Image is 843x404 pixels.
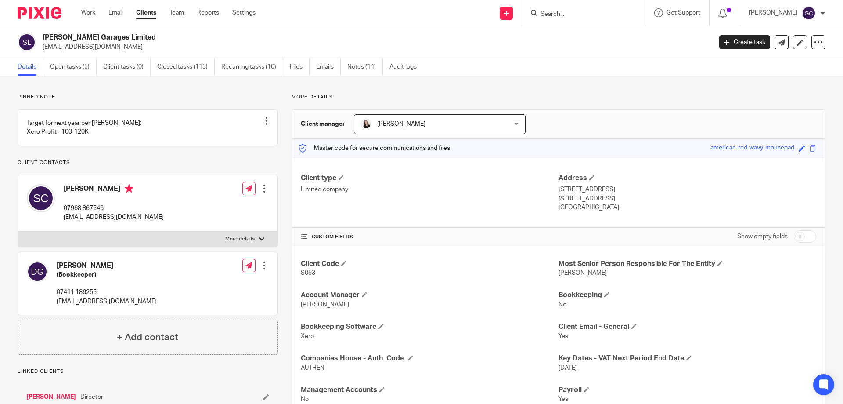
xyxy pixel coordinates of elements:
[558,333,568,339] span: Yes
[57,261,157,270] h4: [PERSON_NAME]
[43,43,706,51] p: [EMAIL_ADDRESS][DOMAIN_NAME]
[103,58,151,76] a: Client tasks (0)
[225,236,255,243] p: More details
[18,58,43,76] a: Details
[18,7,61,19] img: Pixie
[301,322,558,331] h4: Bookkeeping Software
[558,174,816,183] h4: Address
[290,58,310,76] a: Files
[64,184,164,195] h4: [PERSON_NAME]
[558,259,816,269] h4: Most Senior Person Responsible For The Entity
[157,58,215,76] a: Closed tasks (113)
[80,393,103,401] span: Director
[117,331,178,344] h4: + Add contact
[301,386,558,395] h4: Management Accounts
[737,232,788,241] label: Show empty fields
[558,354,816,363] h4: Key Dates - VAT Next Period End Date
[301,291,558,300] h4: Account Manager
[108,8,123,17] a: Email
[347,58,383,76] a: Notes (14)
[81,8,95,17] a: Work
[558,396,568,402] span: Yes
[197,8,219,17] a: Reports
[377,121,425,127] span: [PERSON_NAME]
[64,204,164,213] p: 07968 867546
[301,333,314,339] span: Xero
[18,94,278,101] p: Pinned note
[301,365,324,371] span: AUTHEN
[558,270,607,276] span: [PERSON_NAME]
[558,194,816,203] p: [STREET_ADDRESS]
[666,10,700,16] span: Get Support
[301,396,309,402] span: No
[169,8,184,17] a: Team
[710,143,794,153] div: american-red-wavy-mousepad
[719,35,770,49] a: Create task
[301,270,315,276] span: S053
[301,120,345,128] h3: Client manager
[232,8,256,17] a: Settings
[301,302,349,308] span: [PERSON_NAME]
[301,185,558,194] p: Limited company
[301,259,558,269] h4: Client Code
[136,8,156,17] a: Clients
[558,203,816,212] p: [GEOGRAPHIC_DATA]
[43,33,573,42] h2: [PERSON_NAME] Garages Limited
[50,58,97,76] a: Open tasks (5)
[18,368,278,375] p: Linked clients
[64,213,164,222] p: [EMAIL_ADDRESS][DOMAIN_NAME]
[316,58,341,76] a: Emails
[299,144,450,153] p: Master code for secure communications and files
[558,185,816,194] p: [STREET_ADDRESS]
[540,11,619,18] input: Search
[57,288,157,297] p: 07411 186255
[749,8,797,17] p: [PERSON_NAME]
[57,270,157,279] h5: (Bookkeeper)
[361,119,371,129] img: HR%20Andrew%20Price_Molly_Poppy%20Jakes%20Photography-7.jpg
[301,354,558,363] h4: Companies House - Auth. Code.
[558,302,566,308] span: No
[125,184,133,193] i: Primary
[27,261,48,282] img: svg%3E
[18,33,36,51] img: svg%3E
[558,291,816,300] h4: Bookkeeping
[558,322,816,331] h4: Client Email - General
[301,174,558,183] h4: Client type
[802,6,816,20] img: svg%3E
[18,159,278,166] p: Client contacts
[558,365,577,371] span: [DATE]
[301,233,558,240] h4: CUSTOM FIELDS
[389,58,423,76] a: Audit logs
[292,94,825,101] p: More details
[27,184,55,212] img: svg%3E
[26,393,76,401] a: [PERSON_NAME]
[221,58,283,76] a: Recurring tasks (10)
[558,386,816,395] h4: Payroll
[57,297,157,306] p: [EMAIL_ADDRESS][DOMAIN_NAME]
